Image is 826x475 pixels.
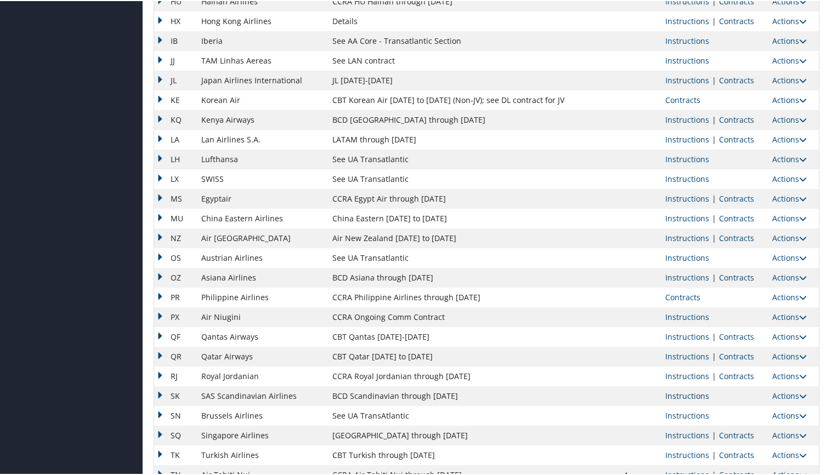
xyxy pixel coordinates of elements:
td: CBT Korean Air [DATE] to [DATE] (Non-JV); see DL contract for JV [327,89,588,109]
td: KE [154,89,196,109]
a: Actions [772,350,807,360]
td: IB [154,30,196,50]
a: Actions [772,54,807,65]
a: View Contracts [719,370,754,380]
a: Actions [772,94,807,104]
td: LA [154,129,196,148]
span: | [709,271,719,282]
td: PX [154,306,196,326]
td: Air Niugini [196,306,327,326]
a: Actions [772,291,807,301]
span: | [709,429,719,439]
a: View Contracts [719,271,754,282]
a: View Contracts [719,74,754,84]
a: View Ticketing Instructions [665,133,709,144]
a: View Ticketing Instructions [665,232,709,242]
a: View Contracts [719,449,754,459]
a: Actions [772,133,807,144]
span: | [709,232,719,242]
td: Hong Kong Airlines [196,10,327,30]
a: View Ticketing Instructions [665,54,709,65]
a: View Ticketing Instructions [665,192,709,203]
a: View Ticketing Instructions [665,370,709,380]
a: View Contracts [719,133,754,144]
td: LATAM through [DATE] [327,129,588,148]
td: LH [154,148,196,168]
td: BCD [GEOGRAPHIC_DATA] through [DATE] [327,109,588,129]
td: See UA Transatlantic [327,247,588,267]
td: [GEOGRAPHIC_DATA] through [DATE] [327,425,588,444]
td: HX [154,10,196,30]
td: BCD Asiana through [DATE] [327,267,588,287]
a: View Ticketing Instructions [665,173,709,183]
td: Qantas Airways [196,326,327,346]
td: PR [154,287,196,306]
span: | [709,74,719,84]
td: SWISS [196,168,327,188]
a: View Contracts [719,212,754,222]
a: View Ticketing Instructions [665,271,709,282]
a: View Ticketing Instructions [665,153,709,163]
a: View Contracts [719,15,754,25]
td: CCRA Ongoing Comm Contract [327,306,588,326]
a: View Contracts [719,192,754,203]
a: View Ticketing Instructions [665,390,709,400]
a: Actions [772,251,807,262]
td: China Eastern [DATE] to [DATE] [327,208,588,227]
td: See AA Core - Transatlantic Section [327,30,588,50]
td: JL [DATE]-[DATE] [327,70,588,89]
a: View Contracts [719,330,754,341]
a: View Ticketing Instructions [665,212,709,222]
a: View Ticketing Instructions [665,449,709,459]
td: OS [154,247,196,267]
td: SAS Scandinavian Airlines [196,385,327,405]
td: SQ [154,425,196,444]
a: Actions [772,113,807,124]
td: QF [154,326,196,346]
td: LX [154,168,196,188]
td: Lufthansa [196,148,327,168]
a: View Ticketing Instructions [665,15,709,25]
td: MS [154,188,196,208]
a: View Ticketing Instructions [665,429,709,439]
a: Actions [772,173,807,183]
a: View Contracts [665,94,700,104]
a: Actions [772,212,807,222]
a: Actions [772,35,807,45]
a: Actions [772,429,807,439]
a: Actions [772,232,807,242]
td: Singapore Airlines [196,425,327,444]
span: | [709,330,719,341]
td: TK [154,444,196,464]
a: Actions [772,370,807,380]
td: Details [327,10,588,30]
td: Air New Zealand [DATE] to [DATE] [327,227,588,247]
a: View Ticketing Instructions [665,311,709,321]
a: Actions [772,74,807,84]
td: KQ [154,109,196,129]
td: JL [154,70,196,89]
span: | [709,350,719,360]
td: CCRA Philippine Airlines through [DATE] [327,287,588,306]
td: Lan Airlines S.A. [196,129,327,148]
td: See UA Transatlantic [327,148,588,168]
td: Qatar Airways [196,346,327,365]
a: View Ticketing Instructions [665,35,709,45]
td: OZ [154,267,196,287]
a: Actions [772,449,807,459]
td: TAM Linhas Aereas [196,50,327,70]
a: View Ticketing Instructions [665,330,709,341]
a: View Ticketing Instructions [665,113,709,124]
a: Actions [772,409,807,420]
a: Actions [772,311,807,321]
td: SN [154,405,196,425]
a: Actions [772,271,807,282]
a: Actions [772,330,807,341]
td: CBT Turkish through [DATE] [327,444,588,464]
td: Egyptair [196,188,327,208]
span: | [709,15,719,25]
td: See LAN contract [327,50,588,70]
td: QR [154,346,196,365]
span: | [709,212,719,222]
td: CBT Qatar [DATE] to [DATE] [327,346,588,365]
